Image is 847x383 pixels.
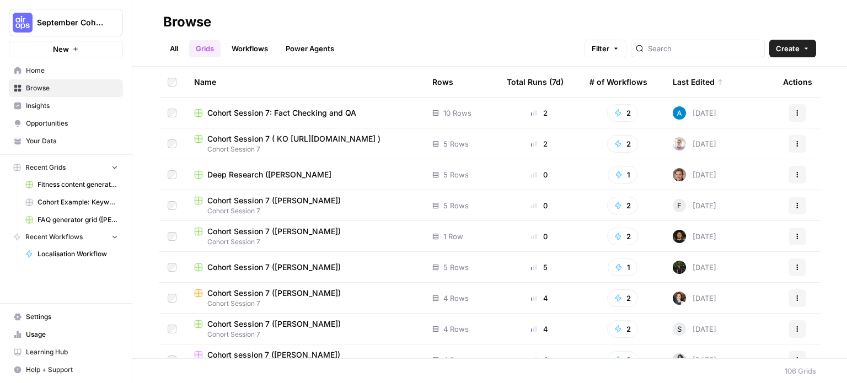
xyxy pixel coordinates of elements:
[9,229,123,245] button: Recent Workflows
[207,349,340,360] span: Cohort session 7 ([PERSON_NAME])
[607,289,638,307] button: 2
[25,232,83,242] span: Recent Workflows
[443,354,469,365] span: 4 Rows
[507,231,572,242] div: 0
[507,200,572,211] div: 0
[26,101,118,111] span: Insights
[194,169,415,180] a: Deep Research ([PERSON_NAME]
[207,133,380,144] span: Cohort Session 7 ( KO [URL][DOMAIN_NAME] )
[26,347,118,357] span: Learning Hub
[673,168,716,181] div: [DATE]
[37,215,118,225] span: FAQ generator grid ([PERSON_NAME])
[37,197,118,207] span: Cohort Example: Keyword -> Outline -> Article
[9,79,123,97] a: Browse
[207,107,356,118] span: Cohort Session 7: Fact Checking and QA
[607,135,638,153] button: 2
[9,9,123,36] button: Workspace: September Cohort
[443,293,469,304] span: 4 Rows
[26,83,118,93] span: Browse
[443,107,471,118] span: 10 Rows
[443,169,469,180] span: 5 Rows
[677,200,682,211] span: F
[443,200,469,211] span: 5 Rows
[194,330,415,339] span: Cohort Session 7
[194,349,415,370] a: Cohort session 7 ([PERSON_NAME])Cohort Session 7
[673,199,716,212] div: [DATE]
[592,43,609,54] span: Filter
[769,40,816,57] button: Create
[443,231,463,242] span: 1 Row
[783,67,812,97] div: Actions
[9,326,123,343] a: Usage
[608,258,637,276] button: 1
[194,195,415,216] a: Cohort Session 7 ([PERSON_NAME])Cohort Session 7
[673,106,716,120] div: [DATE]
[279,40,341,57] a: Power Agents
[673,261,686,274] img: k4mb3wfmxkkgbto4d7hszpobafmc
[20,245,123,263] a: Localisation Workflow
[207,319,341,330] span: Cohort Session 7 ([PERSON_NAME])
[673,137,716,150] div: [DATE]
[194,133,415,154] a: Cohort Session 7 ( KO [URL][DOMAIN_NAME] )Cohort Session 7
[207,226,341,237] span: Cohort Session 7 ([PERSON_NAME])
[673,137,686,150] img: rnewfn8ozkblbv4ke1ie5hzqeirw
[673,230,686,243] img: yb40j7jvyap6bv8k3d2kukw6raee
[607,351,638,369] button: 2
[194,319,415,339] a: Cohort Session 7 ([PERSON_NAME])Cohort Session 7
[585,40,626,57] button: Filter
[648,43,760,54] input: Search
[194,107,415,118] a: Cohort Session 7: Fact Checking and QA
[53,44,69,55] span: New
[194,299,415,309] span: Cohort Session 7
[9,159,123,176] button: Recent Grids
[673,292,716,305] div: [DATE]
[673,168,686,181] img: 894gttvz9wke5ep6j4bcvijddnxm
[20,211,123,229] a: FAQ generator grid ([PERSON_NAME])
[677,323,682,335] span: S
[194,237,415,247] span: Cohort Session 7
[26,136,118,146] span: Your Data
[607,320,638,338] button: 2
[26,330,118,339] span: Usage
[9,115,123,132] a: Opportunities
[9,41,123,57] button: New
[507,138,572,149] div: 2
[673,67,723,97] div: Last Edited
[443,138,469,149] span: 5 Rows
[37,180,118,190] span: Fitness content generator ([PERSON_NAME])
[9,361,123,379] button: Help + Support
[673,261,716,274] div: [DATE]
[673,322,716,336] div: [DATE]
[673,292,686,305] img: 46oskw75a0b6ifjb5gtmemov6r07
[673,353,716,366] div: [DATE]
[507,169,572,180] div: 0
[194,226,415,247] a: Cohort Session 7 ([PERSON_NAME])Cohort Session 7
[20,193,123,211] a: Cohort Example: Keyword -> Outline -> Article
[26,118,118,128] span: Opportunities
[607,104,638,122] button: 2
[589,67,647,97] div: # of Workflows
[443,323,469,335] span: 4 Rows
[25,163,66,172] span: Recent Grids
[194,144,415,154] span: Cohort Session 7
[607,228,638,245] button: 2
[9,97,123,115] a: Insights
[507,67,564,97] div: Total Runs (7d)
[607,197,638,214] button: 2
[9,132,123,150] a: Your Data
[207,169,331,180] span: Deep Research ([PERSON_NAME]
[163,40,185,57] a: All
[26,66,118,75] span: Home
[507,323,572,335] div: 4
[194,67,415,97] div: Name
[9,308,123,326] a: Settings
[207,288,341,299] span: Cohort Session 7 ([PERSON_NAME])
[207,262,341,273] span: Cohort Session 7 ([PERSON_NAME])
[20,176,123,193] a: Fitness content generator ([PERSON_NAME])
[37,249,118,259] span: Localisation Workflow
[9,62,123,79] a: Home
[673,353,686,366] img: um3ujnp70du166xluvydotei755a
[9,343,123,361] a: Learning Hub
[163,13,211,31] div: Browse
[194,206,415,216] span: Cohort Session 7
